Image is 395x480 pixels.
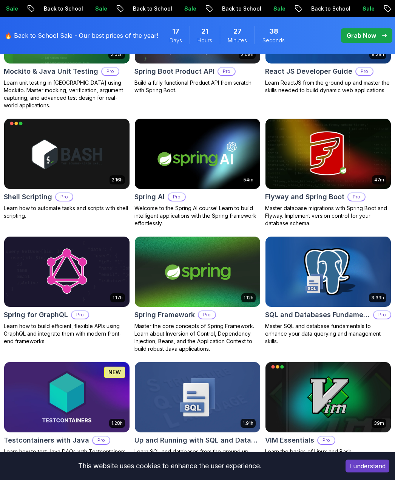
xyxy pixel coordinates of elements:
h2: Up and Running with SQL and Databases [134,435,261,446]
a: Spring AI card54mSpring AIProWelcome to the Spring AI course! Learn to build intelligent applicat... [134,118,261,227]
p: Welcome to the Spring AI course! Learn to build intelligent applications with the Spring framewor... [134,204,261,227]
div: This website uses cookies to enhance the user experience. [6,458,334,474]
a: Testcontainers with Java card1.28hNEWTestcontainers with JavaProLearn how to test Java DAOs with ... [4,362,130,478]
p: 3.39h [371,295,384,301]
p: 1.91h [243,420,253,426]
p: 🔥 Back to School Sale - Our best prices of the year! [5,31,158,40]
p: 1.12h [244,295,253,301]
h2: Spring for GraphQL [4,310,68,320]
a: Spring Framework card1.12hSpring FrameworkProMaster the core concepts of Spring Framework. Learn ... [134,236,261,353]
a: Shell Scripting card2.16hShell ScriptingProLearn how to automate tasks and scripts with shell scr... [4,118,130,220]
p: 2.09h [241,51,253,57]
p: Pro [56,193,73,201]
img: Testcontainers with Java card [4,362,130,432]
a: Spring for GraphQL card1.17hSpring for GraphQLProLearn how to build efficient, flexible APIs usin... [4,236,130,345]
a: Up and Running with SQL and Databases card1.91hUp and Running with SQL and DatabasesLearn SQL and... [134,362,261,455]
p: Pro [102,68,119,75]
img: Up and Running with SQL and Databases card [135,362,260,432]
p: Pro [356,68,373,75]
p: Learn how to automate tasks and scripts with shell scripting. [4,204,130,220]
img: Flyway and Spring Boot card [265,119,391,189]
p: Pro [168,193,185,201]
p: Pro [93,437,110,444]
h2: Testcontainers with Java [4,435,89,446]
a: SQL and Databases Fundamentals card3.39hSQL and Databases FundamentalsProMaster SQL and database ... [265,236,391,345]
img: SQL and Databases Fundamentals card [262,235,394,309]
p: Sale [356,5,380,12]
h2: SQL and Databases Fundamentals [265,310,370,320]
img: Spring AI card [135,119,260,189]
p: 2.02h [111,51,123,57]
p: Master database migrations with Spring Boot and Flyway. Implement version control for your databa... [265,204,391,227]
p: 1.28h [111,420,123,426]
h2: React JS Developer Guide [265,66,352,77]
p: 47m [374,177,384,183]
p: Learn how to build efficient, flexible APIs using GraphQL and integrate them with modern front-en... [4,322,130,345]
p: Pro [218,68,235,75]
p: Learn ReactJS from the ground up and master the skills needed to build dynamic web applications. [265,79,391,94]
button: Accept cookies [346,460,389,472]
p: Build a fully functional Product API from scratch with Spring Boot. [134,79,261,94]
p: Learn unit testing in [GEOGRAPHIC_DATA] using Mockito. Master mocking, verification, argument cap... [4,79,130,109]
p: 1.17h [113,295,123,301]
p: NEW [108,369,121,376]
p: Back to School [304,5,356,12]
span: 17 Days [172,26,179,37]
p: 54m [244,177,253,183]
a: Flyway and Spring Boot card47mFlyway and Spring BootProMaster database migrations with Spring Boo... [265,118,391,227]
h2: VIM Essentials [265,435,314,446]
p: Grab Now [347,31,376,40]
h2: Flyway and Spring Boot [265,192,344,202]
span: Seconds [262,37,285,44]
img: Spring for GraphQL card [4,237,130,307]
img: Spring Framework card [135,237,260,307]
p: 39m [374,420,384,426]
span: 38 Seconds [269,26,278,37]
img: Shell Scripting card [4,119,130,189]
p: Pro [72,311,88,319]
p: Sale [267,5,291,12]
img: VIM Essentials card [265,362,391,432]
p: Master the core concepts of Spring Framework. Learn about Inversion of Control, Dependency Inject... [134,322,261,353]
p: Sale [88,5,113,12]
h2: Spring Boot Product API [134,66,214,77]
span: Days [170,37,182,44]
p: Learn SQL and databases from the ground up. [134,448,261,455]
a: VIM Essentials card39mVIM EssentialsProLearn the basics of Linux and Bash. [265,362,391,455]
p: Learn the basics of Linux and Bash. [265,448,391,455]
span: 21 Hours [201,26,208,37]
p: Pro [348,193,365,201]
p: Learn how to test Java DAOs with Testcontainers and Docker. Run fast, isolated tests against real... [4,448,130,478]
h2: Shell Scripting [4,192,52,202]
span: Minutes [228,37,247,44]
span: 27 Minutes [233,26,242,37]
p: Pro [374,311,390,319]
p: Sale [177,5,202,12]
p: Back to School [215,5,267,12]
h2: Spring Framework [134,310,195,320]
p: Back to School [37,5,88,12]
p: Back to School [126,5,177,12]
span: Hours [197,37,212,44]
p: Pro [318,437,335,444]
p: Master SQL and database fundamentals to enhance your data querying and management skills. [265,322,391,345]
p: 8.28h [372,51,384,57]
h2: Spring AI [134,192,165,202]
h2: Mockito & Java Unit Testing [4,66,98,77]
p: Pro [199,311,215,319]
p: 2.16h [112,177,123,183]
